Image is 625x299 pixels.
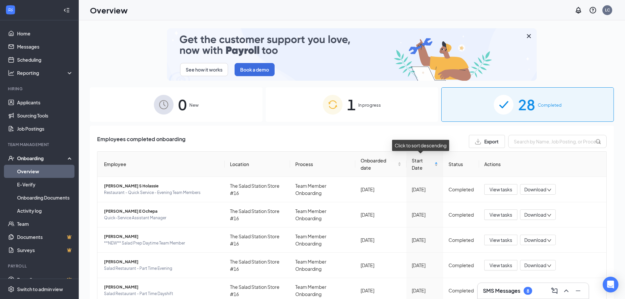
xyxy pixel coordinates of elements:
[469,135,505,148] button: Export
[290,177,355,202] td: Team Member Onboarding
[17,155,68,161] div: Onboarding
[484,260,517,270] button: View tasks
[484,139,499,144] span: Export
[443,152,479,177] th: Status
[17,109,73,122] a: Sourcing Tools
[490,211,512,218] span: View tasks
[573,286,583,296] button: Minimize
[17,96,73,109] a: Applicants
[574,6,582,14] svg: Notifications
[104,259,219,265] span: [PERSON_NAME]
[17,244,73,257] a: SurveysCrown
[490,236,512,244] span: View tasks
[603,277,618,292] div: Open Intercom Messenger
[527,288,529,294] div: 8
[104,183,219,189] span: [PERSON_NAME] S Holassie
[8,70,14,76] svg: Analysis
[97,152,225,177] th: Employee
[17,178,73,191] a: E-Verify
[412,287,438,294] div: [DATE]
[483,287,520,294] h3: SMS Messages
[589,6,597,14] svg: QuestionInfo
[104,208,219,215] span: [PERSON_NAME] E Ochepa
[361,186,401,193] div: [DATE]
[7,7,14,13] svg: WorkstreamLogo
[8,155,14,161] svg: UserCheck
[225,152,290,177] th: Location
[412,236,438,244] div: [DATE]
[412,157,433,171] span: Start Date
[448,236,474,244] div: Completed
[104,240,219,246] span: **NEW** Salad Prep Daytime Team Member
[490,186,512,193] span: View tasks
[355,152,406,177] th: Onboarded date
[361,157,396,171] span: Onboarded date
[547,188,552,192] span: down
[17,204,73,217] a: Activity log
[104,233,219,240] span: [PERSON_NAME]
[290,202,355,227] td: Team Member Onboarding
[547,238,552,243] span: down
[361,287,401,294] div: [DATE]
[17,273,73,286] a: PayrollCrown
[104,290,219,297] span: Salad Restaurant - Part Time Dayshift
[97,135,185,148] span: Employees completed onboarding
[561,286,572,296] button: ChevronUp
[412,262,438,269] div: [DATE]
[448,211,474,218] div: Completed
[90,5,128,16] h1: Overview
[538,102,562,108] span: Completed
[8,263,72,269] div: Payroll
[8,142,72,147] div: Team Management
[547,213,552,218] span: down
[448,262,474,269] div: Completed
[17,217,73,230] a: Team
[17,27,73,40] a: Home
[178,93,187,116] span: 0
[225,177,290,202] td: The Salad Station Store #16
[361,236,401,244] div: [DATE]
[551,287,558,295] svg: ComposeMessage
[17,70,73,76] div: Reporting
[17,122,73,135] a: Job Postings
[189,102,198,108] span: New
[479,152,606,177] th: Actions
[484,209,517,220] button: View tasks
[290,253,355,278] td: Team Member Onboarding
[484,235,517,245] button: View tasks
[104,189,219,196] span: Restaurant - Quick Service - Evening Team Members
[361,211,401,218] div: [DATE]
[290,227,355,253] td: Team Member Onboarding
[412,211,438,218] div: [DATE]
[448,186,474,193] div: Completed
[605,7,610,13] div: LC
[547,264,552,268] span: down
[104,215,219,221] span: Quick-Service Assistant Manager
[104,284,219,290] span: [PERSON_NAME]
[17,230,73,244] a: DocumentsCrown
[17,53,73,66] a: Scheduling
[508,135,607,148] input: Search by Name, Job Posting, or Process
[17,191,73,204] a: Onboarding Documents
[104,265,219,272] span: Salad Restaurant - Part Time Evening
[412,186,438,193] div: [DATE]
[562,287,570,295] svg: ChevronUp
[63,7,70,13] svg: Collapse
[358,102,381,108] span: In progress
[524,211,546,218] span: Download
[448,287,474,294] div: Completed
[361,262,401,269] div: [DATE]
[484,184,517,195] button: View tasks
[235,63,275,76] button: Book a demo
[518,93,535,116] span: 28
[524,237,546,244] span: Download
[17,286,63,292] div: Switch to admin view
[549,286,560,296] button: ComposeMessage
[290,152,355,177] th: Process
[225,202,290,227] td: The Salad Station Store #16
[17,165,73,178] a: Overview
[392,140,449,151] div: Click to sort descending
[8,286,14,292] svg: Settings
[225,253,290,278] td: The Salad Station Store #16
[225,227,290,253] td: The Salad Station Store #16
